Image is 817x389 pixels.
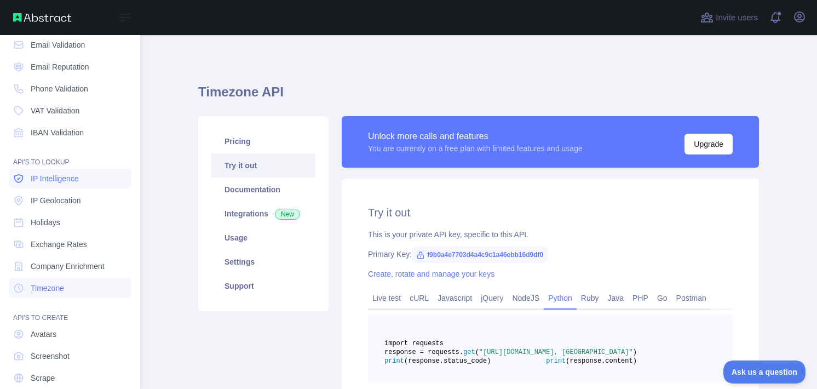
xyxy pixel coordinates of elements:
span: Email Validation [31,39,85,50]
span: Timezone [31,283,64,294]
a: Ruby [577,289,603,307]
span: f9b0a4e7703d4a4c9c1a46ebb16d9df0 [412,247,548,263]
span: Email Reputation [31,61,89,72]
span: print [546,357,566,365]
a: Create, rotate and manage your keys [368,270,494,278]
span: response = requests. [384,348,463,356]
button: Invite users [698,9,760,26]
span: Holidays [31,217,60,228]
a: Avatars [9,324,131,344]
a: IP Geolocation [9,191,131,210]
h2: Try it out [368,205,733,220]
a: Java [603,289,629,307]
a: Pricing [211,129,315,153]
a: Python [544,289,577,307]
button: Upgrade [684,134,733,155]
div: API'S TO CREATE [9,300,131,322]
span: New [275,209,300,220]
a: Timezone [9,278,131,298]
a: Go [653,289,672,307]
span: Invite users [716,12,758,24]
a: Support [211,274,315,298]
span: VAT Validation [31,105,79,116]
a: Javascript [433,289,476,307]
span: Avatars [31,329,56,340]
span: Company Enrichment [31,261,105,272]
a: IBAN Validation [9,123,131,142]
div: Unlock more calls and features [368,130,583,143]
a: Exchange Rates [9,234,131,254]
span: get [463,348,475,356]
a: Documentation [211,178,315,202]
span: Scrape [31,373,55,384]
span: (response.content) [566,357,637,365]
a: Postman [672,289,711,307]
a: Email Validation [9,35,131,55]
a: Screenshot [9,346,131,366]
a: cURL [405,289,433,307]
a: Try it out [211,153,315,178]
a: Company Enrichment [9,256,131,276]
span: print [384,357,404,365]
a: Live test [368,289,405,307]
a: PHP [628,289,653,307]
span: IP Geolocation [31,195,81,206]
iframe: Toggle Customer Support [723,361,806,384]
h1: Timezone API [198,83,759,110]
a: Integrations New [211,202,315,226]
a: Scrape [9,368,131,388]
span: Phone Validation [31,83,88,94]
a: Email Reputation [9,57,131,77]
span: import requests [384,340,444,347]
a: VAT Validation [9,101,131,121]
a: Settings [211,250,315,274]
span: "[URL][DOMAIN_NAME], [GEOGRAPHIC_DATA]" [479,348,633,356]
a: jQuery [476,289,508,307]
a: IP Intelligence [9,169,131,188]
div: This is your private API key, specific to this API. [368,229,733,240]
div: Primary Key: [368,249,733,260]
img: Abstract API [13,13,71,22]
span: IP Intelligence [31,173,79,184]
a: Usage [211,226,315,250]
a: Phone Validation [9,79,131,99]
div: You are currently on a free plan with limited features and usage [368,143,583,154]
div: API'S TO LOOKUP [9,145,131,167]
span: Exchange Rates [31,239,87,250]
span: IBAN Validation [31,127,84,138]
a: Holidays [9,213,131,232]
span: ( [475,348,479,356]
a: NodeJS [508,289,544,307]
span: (response.status_code) [404,357,491,365]
span: ) [633,348,637,356]
span: Screenshot [31,351,70,362]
